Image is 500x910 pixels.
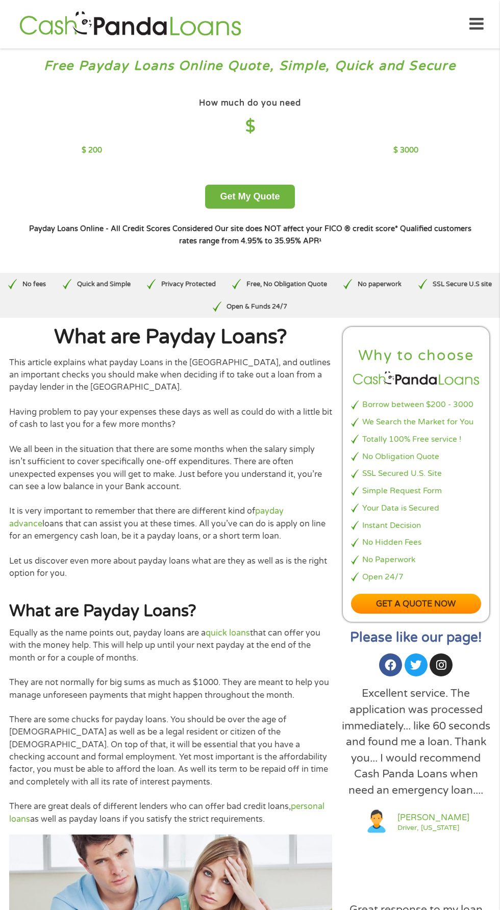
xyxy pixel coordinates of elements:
a: quick loans [206,628,250,638]
h2: Why to choose [351,346,481,365]
h2: What are Payday Loans? [9,601,332,622]
p: No fees [22,280,46,289]
p: They are not normally for big sums as much as $1000. They are meant to help you manage unforeseen... [9,676,332,701]
li: Instant Decision [351,520,481,532]
li: No Obligation Quote [351,451,481,463]
p: SSL Secure U.S site [433,280,492,289]
p: Equally as the name points out, payday loans are a that can offer you with the money help. This w... [9,627,332,664]
li: No Paperwork [351,554,481,566]
li: SSL Secured U.S. Site [351,468,481,479]
a: [PERSON_NAME] [397,812,469,824]
button: Get My Quote [205,185,294,209]
p: There are some chucks for payday loans. You should be over the age of [DEMOGRAPHIC_DATA] as well ... [9,714,332,788]
h2: Please like our page!​ [341,631,491,644]
li: Borrow between $200 - 3000 [351,399,481,411]
p: We all been in the situation that there are some months when the salary simply isn’t sufficient t... [9,443,332,493]
strong: Payday Loans Online - All Credit Scores Considered [29,224,213,233]
li: Simple Request Form [351,485,481,497]
li: Open 24/7 [351,571,481,583]
a: personal loans [9,801,324,824]
p: There are great deals of different lenders who can offer bad credit loans, as well as payday loan... [9,800,332,825]
p: It is very important to remember that there are different kind of loans that can assist you at th... [9,505,332,542]
p: Let us discover even more about payday loans what are they as well as is the right option for you. [9,555,332,580]
img: Payday loans now [341,846,491,893]
p: This article explains what payday Loans in the [GEOGRAPHIC_DATA], and outlines an important check... [9,357,332,394]
strong: Our site does NOT affect your FICO ® credit score* [215,224,398,233]
p: Having problem to pay your expenses these days as well as could do with a little bit of cash to l... [9,406,332,431]
p: $ 200 [82,145,102,156]
p: No paperwork [358,280,402,289]
a: payday advance [9,506,284,528]
p: $ 3000 [393,145,418,156]
p: Free, No Obligation Quote [246,280,327,289]
li: Totally 100% Free service ! [351,434,481,445]
p: Open & Funds 24/7 [227,302,287,312]
li: We Search the Market for You [351,416,481,428]
img: GetLoanNow Logo [16,10,244,39]
div: Excellent service. The application was processed immediately... like 60 seconds and found me a lo... [341,686,491,798]
a: Get a quote now [351,594,481,614]
h4: How much do you need [199,98,301,109]
p: Quick and Simple [77,280,131,289]
li: Your Data is Secured [351,502,481,514]
h1: What are Payday Loans? [9,327,332,347]
a: Driver, [US_STATE] [397,824,469,831]
li: No Hidden Fees [351,537,481,548]
h3: Free Payday Loans Online Quote, Simple, Quick and Secure [9,58,491,74]
h4: $ [82,116,418,137]
p: Privacy Protected [161,280,216,289]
